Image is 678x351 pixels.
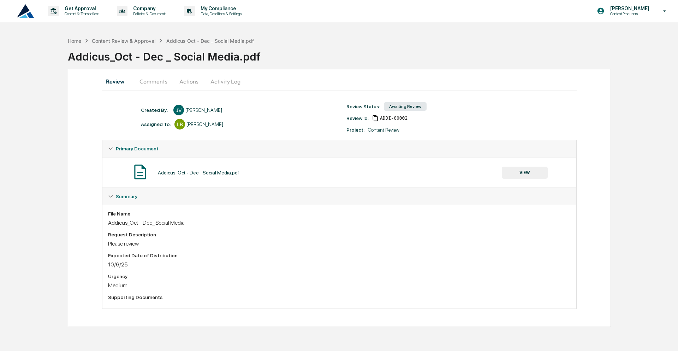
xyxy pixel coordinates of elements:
div: Medium [108,282,571,289]
div: Supporting Documents [108,294,571,300]
p: Company [127,6,170,11]
div: Review Id: [346,115,369,121]
button: Actions [173,73,205,90]
div: Review Status: [346,104,380,109]
div: JV [173,105,184,115]
div: Addicus_Oct - Dec _ Social Media.pdf [158,170,239,175]
div: secondary tabs example [102,73,577,90]
button: Comments [134,73,173,90]
div: Urgency [108,274,571,279]
p: Content Producers [605,11,653,16]
button: Activity Log [205,73,246,90]
span: 744e7310-27c8-47f6-821a-238c6944770d [380,115,408,121]
div: Request Description [108,232,571,237]
div: Created By: ‎ ‎ [141,107,170,113]
p: Policies & Documents [127,11,170,16]
div: Primary Document [102,157,576,188]
p: Get Approval [59,6,103,11]
div: Project: [346,127,364,133]
div: Addicus_Oct - Dec_ Social Media [108,219,571,226]
div: Please review [108,240,571,247]
button: Review [102,73,134,90]
div: Addicus_Oct - Dec _ Social Media.pdf [68,45,678,63]
img: Document Icon [131,163,149,181]
div: Home [68,38,81,44]
div: [PERSON_NAME] [185,107,222,113]
div: File Name [108,211,571,217]
div: Awaiting Review [384,102,427,111]
div: Assigned To: [141,121,171,127]
div: Content Review [368,127,399,133]
p: My Compliance [195,6,245,11]
div: LB [174,119,185,130]
div: Summary [102,205,576,309]
div: Addicus_Oct - Dec _ Social Media.pdf [166,38,254,44]
div: Summary [102,188,576,205]
div: 10/6/25 [108,261,571,268]
span: Primary Document [116,146,159,151]
span: Summary [116,194,137,199]
div: Primary Document [102,140,576,157]
div: Content Review & Approval [92,38,155,44]
div: [PERSON_NAME] [186,121,223,127]
button: VIEW [502,167,548,179]
img: logo [17,4,34,18]
div: Expected Date of Distribution [108,253,571,258]
p: [PERSON_NAME] [605,6,653,11]
p: Content & Transactions [59,11,103,16]
p: Data, Deadlines & Settings [195,11,245,16]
